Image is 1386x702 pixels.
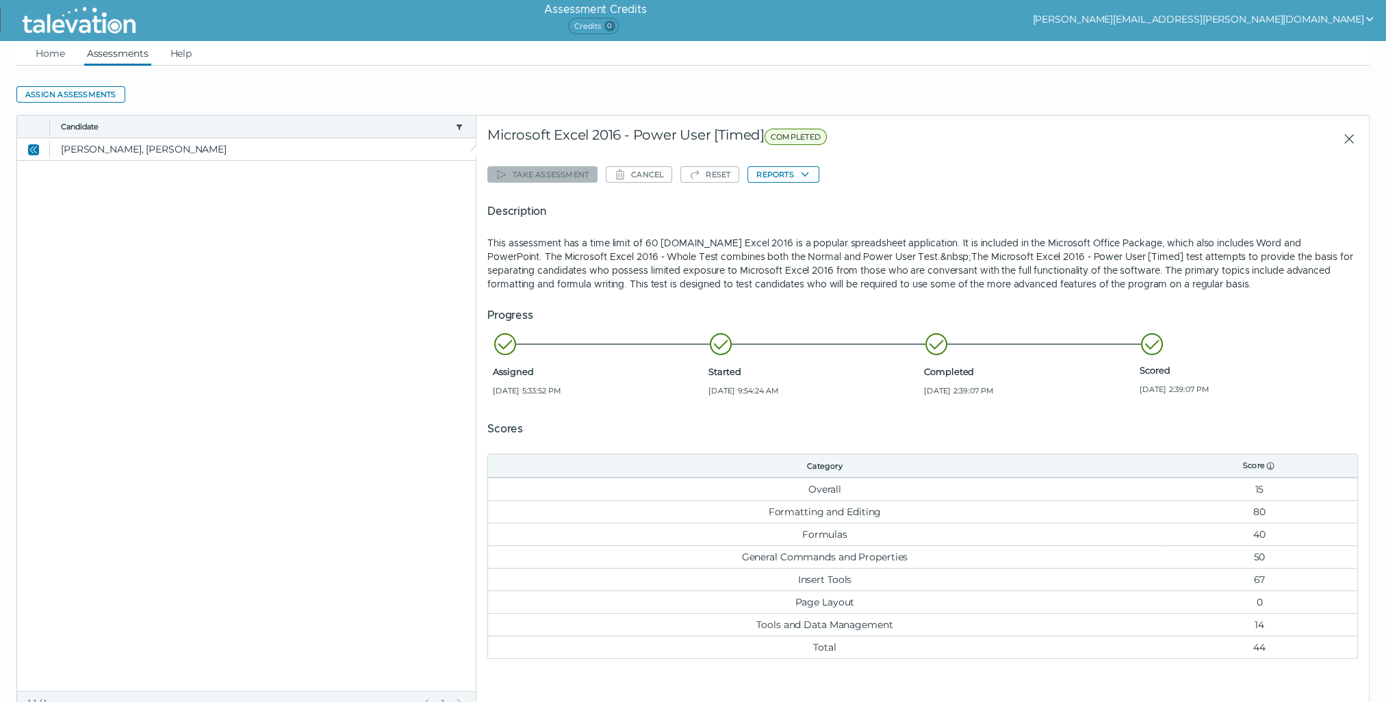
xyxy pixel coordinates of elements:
[708,366,919,377] span: Started
[50,138,476,160] clr-dg-cell: [PERSON_NAME], [PERSON_NAME]
[487,307,1358,324] h5: Progress
[1162,568,1357,590] td: 67
[1140,384,1350,395] span: [DATE] 2:39:07 PM
[25,141,42,157] button: Close
[1162,523,1357,545] td: 40
[606,166,672,183] button: Cancel
[1140,365,1350,376] span: Scored
[28,144,39,155] cds-icon: Close
[488,478,1161,500] td: Overall
[84,41,151,66] a: Assessments
[747,166,819,183] button: Reports
[488,500,1161,523] td: Formatting and Editing
[168,41,195,66] a: Help
[568,18,618,34] span: Credits
[487,236,1358,291] p: This assessment has a time limit of 60 [DOMAIN_NAME] Excel 2016 is a popular spreadsheet applicat...
[487,421,1358,437] h5: Scores
[1162,454,1357,478] th: Score
[488,545,1161,568] td: General Commands and Properties
[1162,590,1357,613] td: 0
[487,203,1358,220] h5: Description
[708,385,919,396] span: [DATE] 9:54:24 AM
[680,166,739,183] button: Reset
[487,127,1082,151] div: Microsoft Excel 2016 - Power User [Timed]
[61,121,450,132] button: Candidate
[488,636,1161,658] td: Total
[1162,545,1357,568] td: 50
[487,166,598,183] button: Take assessment
[765,129,827,145] span: COMPLETED
[1332,127,1358,151] button: Close
[604,21,615,31] span: 0
[454,121,465,132] button: candidate filter
[488,523,1161,545] td: Formulas
[488,590,1161,613] td: Page Layout
[544,1,646,18] h6: Assessment Credits
[924,366,1134,377] span: Completed
[488,454,1161,478] th: Category
[488,613,1161,636] td: Tools and Data Management
[493,366,703,377] span: Assigned
[1162,636,1357,658] td: 44
[924,385,1134,396] span: [DATE] 2:39:07 PM
[33,41,68,66] a: Home
[488,568,1161,590] td: Insert Tools
[1162,500,1357,523] td: 80
[493,385,703,396] span: [DATE] 5:33:52 PM
[16,3,142,38] img: Talevation_Logo_Transparent_white.png
[16,86,125,103] button: Assign assessments
[1162,613,1357,636] td: 14
[1162,478,1357,500] td: 15
[1032,11,1375,27] button: show user actions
